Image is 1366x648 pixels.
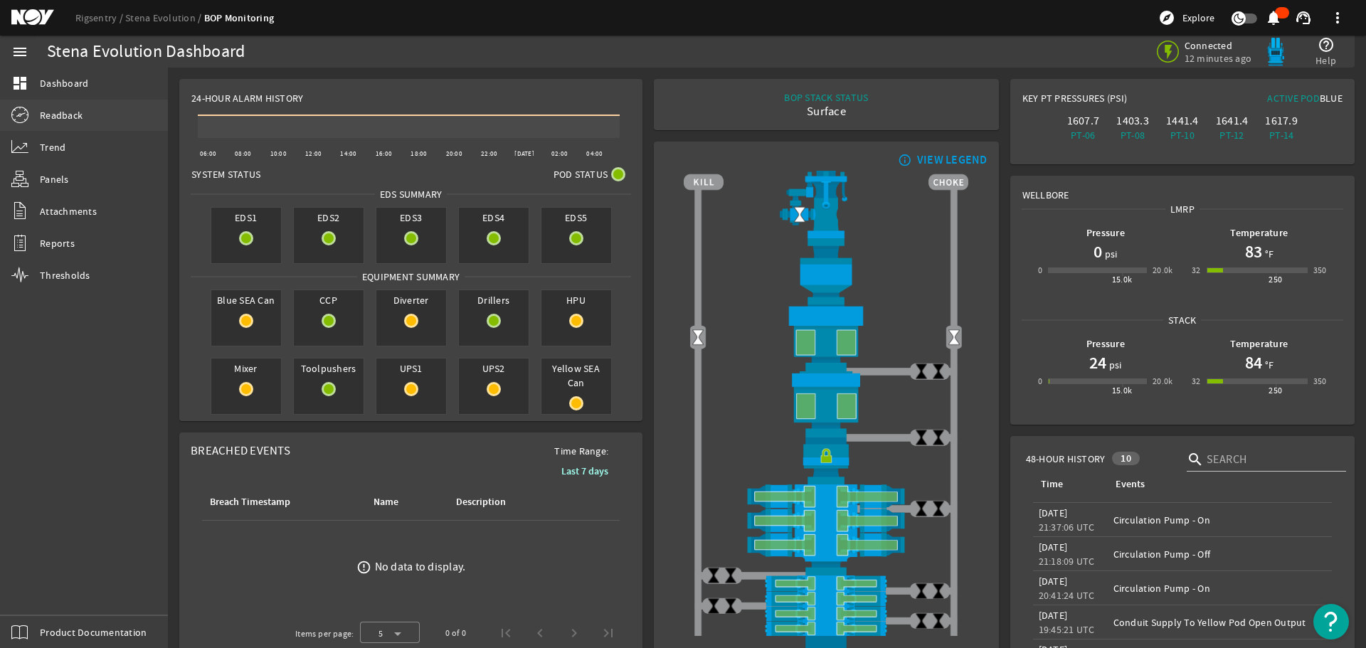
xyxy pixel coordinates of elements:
legacy-datetime-component: [DATE] [1039,609,1068,622]
span: Blue [1320,92,1343,105]
text: 22:00 [481,149,497,158]
img: ValveClose.png [913,363,930,380]
div: 350 [1313,263,1327,277]
div: Description [454,494,556,510]
span: HPU [541,290,611,310]
div: 32 [1192,263,1201,277]
div: 0 [1038,374,1042,388]
text: 16:00 [376,149,392,158]
div: Surface [784,105,868,119]
div: BOP STACK STATUS [784,90,868,105]
div: Stena Evolution Dashboard [47,45,245,59]
span: UPS1 [376,358,446,378]
img: LowerAnnularOpen.png [684,371,968,437]
div: 1641.4 [1210,114,1254,128]
mat-icon: dashboard [11,75,28,92]
div: Circulation Pump - On [1113,581,1326,595]
legacy-datetime-component: [DATE] [1039,575,1068,588]
div: Name [371,494,437,510]
img: ValveClose.png [705,597,722,615]
span: UPS2 [459,358,529,378]
img: ValveClose.png [913,612,930,630]
text: 02:00 [551,149,568,158]
img: ValveClose.png [930,363,947,380]
div: 15.0k [1112,272,1133,287]
input: Search [1207,451,1335,468]
span: 48-Hour History [1026,452,1106,466]
div: 250 [1269,272,1282,287]
b: Pressure [1086,337,1125,351]
img: PipeRamOpen.png [684,621,968,636]
text: [DATE] [514,149,534,158]
legacy-datetime-component: 19:45:21 UTC [1039,623,1095,636]
div: 0 of 0 [445,626,466,640]
text: 10:00 [270,149,287,158]
div: PT-08 [1111,128,1155,142]
div: 1617.9 [1259,114,1303,128]
span: EDS2 [294,208,364,228]
text: 04:00 [586,149,603,158]
mat-icon: notifications [1265,9,1282,26]
img: PipeRamOpen.png [684,606,968,621]
img: ShearRamOpen.png [684,509,968,533]
span: Reports [40,236,75,250]
span: Product Documentation [40,625,147,639]
div: 15.0k [1112,383,1133,398]
img: PipeRamOpen.png [684,591,968,606]
button: Open Resource Center [1313,604,1349,639]
img: BopBodyShearBottom.png [684,557,968,575]
img: ValveClose.png [930,612,947,630]
span: psi [1102,247,1118,261]
mat-icon: menu [11,43,28,60]
img: ShearRamOpen.png [684,484,968,509]
span: EDS1 [211,208,281,228]
span: Connected [1185,39,1252,52]
b: Temperature [1230,337,1288,351]
text: 06:00 [200,149,216,158]
h1: 0 [1094,240,1102,263]
div: 32 [1192,374,1201,388]
div: VIEW LEGEND [917,153,988,167]
span: °F [1262,247,1274,261]
img: Valve2Open.png [946,329,963,346]
div: PT-14 [1259,128,1303,142]
text: 08:00 [235,149,251,158]
span: Mixer [211,358,281,378]
div: Description [456,494,506,510]
span: Explore [1182,11,1214,25]
span: System Status [191,167,260,181]
img: RiserAdapter.png [684,171,968,238]
div: Name [374,494,398,510]
div: Events [1113,477,1320,492]
a: BOP Monitoring [204,11,275,25]
img: ShearRamOpen.png [684,533,968,557]
div: 1441.4 [1160,114,1204,128]
span: Panels [40,172,69,186]
span: Dashboard [40,76,88,90]
text: 20:00 [446,149,462,158]
b: Pressure [1086,226,1125,240]
div: Items per page: [295,627,354,641]
div: Circulation Pump - Off [1113,547,1326,561]
img: ValveClose.png [930,583,947,600]
img: Bluepod.svg [1261,38,1290,66]
text: 18:00 [411,149,427,158]
span: Trend [40,140,65,154]
span: EDS5 [541,208,611,228]
mat-icon: support_agent [1295,9,1312,26]
button: more_vert [1320,1,1355,35]
span: CCP [294,290,364,310]
mat-icon: help_outline [1318,36,1335,53]
div: 350 [1313,374,1327,388]
a: Stena Evolution [125,11,204,24]
span: 24-Hour Alarm History [191,91,303,105]
div: 20.0k [1153,374,1173,388]
h1: 24 [1089,351,1106,374]
div: 1607.7 [1061,114,1105,128]
img: RiserConnectorLock.png [684,437,968,484]
span: Blue SEA Can [211,290,281,310]
a: Rigsentry [75,11,125,24]
span: Diverter [376,290,446,310]
span: Attachments [40,204,97,218]
text: 14:00 [340,149,356,158]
